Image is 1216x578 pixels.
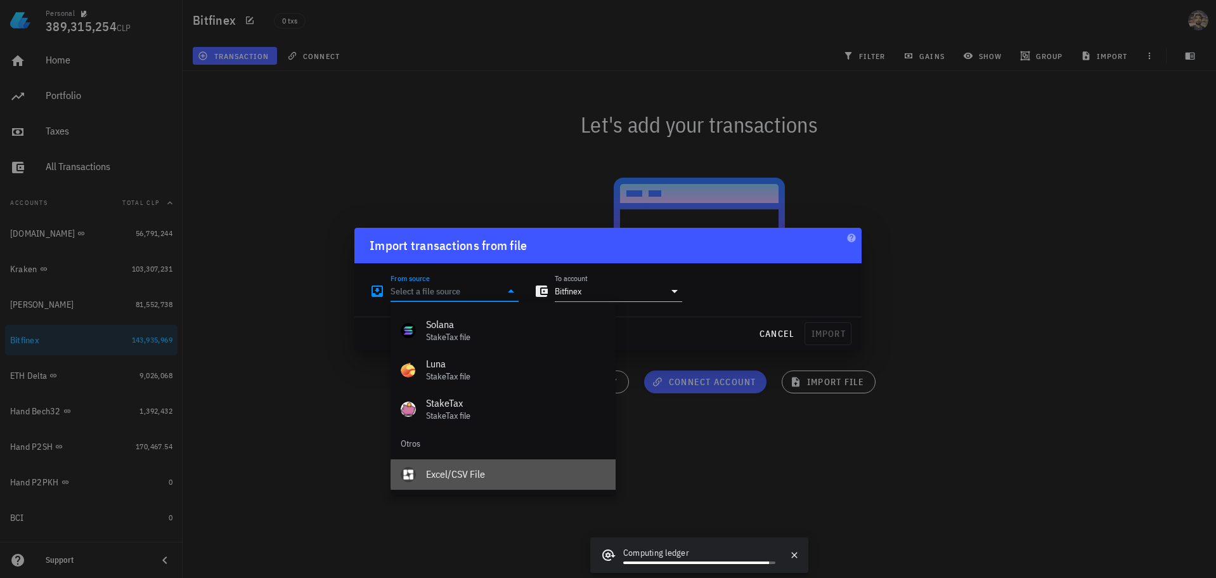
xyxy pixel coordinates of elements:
[391,281,501,301] input: Select a file source
[426,397,605,409] div: StakeTax
[759,328,795,339] span: cancel
[391,273,430,283] label: From source
[623,546,775,562] div: Computing ledger
[426,371,605,382] div: StakeTax file
[426,319,605,331] div: Solana
[391,429,616,459] div: Otros
[754,322,800,345] button: cancel
[426,411,605,421] div: StakeTax file
[426,358,605,370] div: Luna
[426,332,605,343] div: StakeTax file
[370,235,527,256] div: Import transactions from file
[555,273,588,283] label: To account
[426,468,605,480] div: Excel/CSV File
